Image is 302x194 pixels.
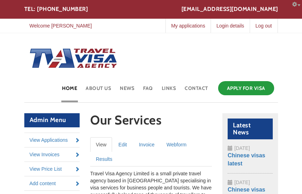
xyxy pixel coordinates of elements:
a: Results [90,152,118,166]
a: View [90,137,112,152]
a: Add content [24,176,80,190]
a: View Applications [24,133,80,147]
img: Home [24,41,118,77]
div: TEL: [PHONE_NUMBER] [24,5,278,13]
a: Invoice [133,137,160,152]
a: [EMAIL_ADDRESS][DOMAIN_NAME] [181,5,278,13]
span: [DATE] [234,145,250,151]
a: View Price List [24,162,80,176]
h2: Latest News [228,119,273,140]
a: Links [161,79,177,102]
a: My applications [165,19,211,33]
h2: Admin Menu [24,113,80,127]
a: Log out [249,19,277,33]
a: Home [61,79,78,102]
a: Edit [113,137,132,152]
a: Webform [161,137,192,152]
a: News [119,79,135,102]
a: Chinese visas latest [228,152,265,166]
h1: Our Services [90,113,212,131]
a: Contact [184,79,209,102]
a: Welcome [PERSON_NAME] [24,19,97,33]
a: About Us [85,79,112,102]
a: Configure [290,1,300,7]
span: [DATE] [234,180,250,185]
a: View Invoices [24,147,80,162]
a: Login details [210,19,249,33]
a: Apply for Visa [218,81,274,95]
a: FAQ [142,79,154,102]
